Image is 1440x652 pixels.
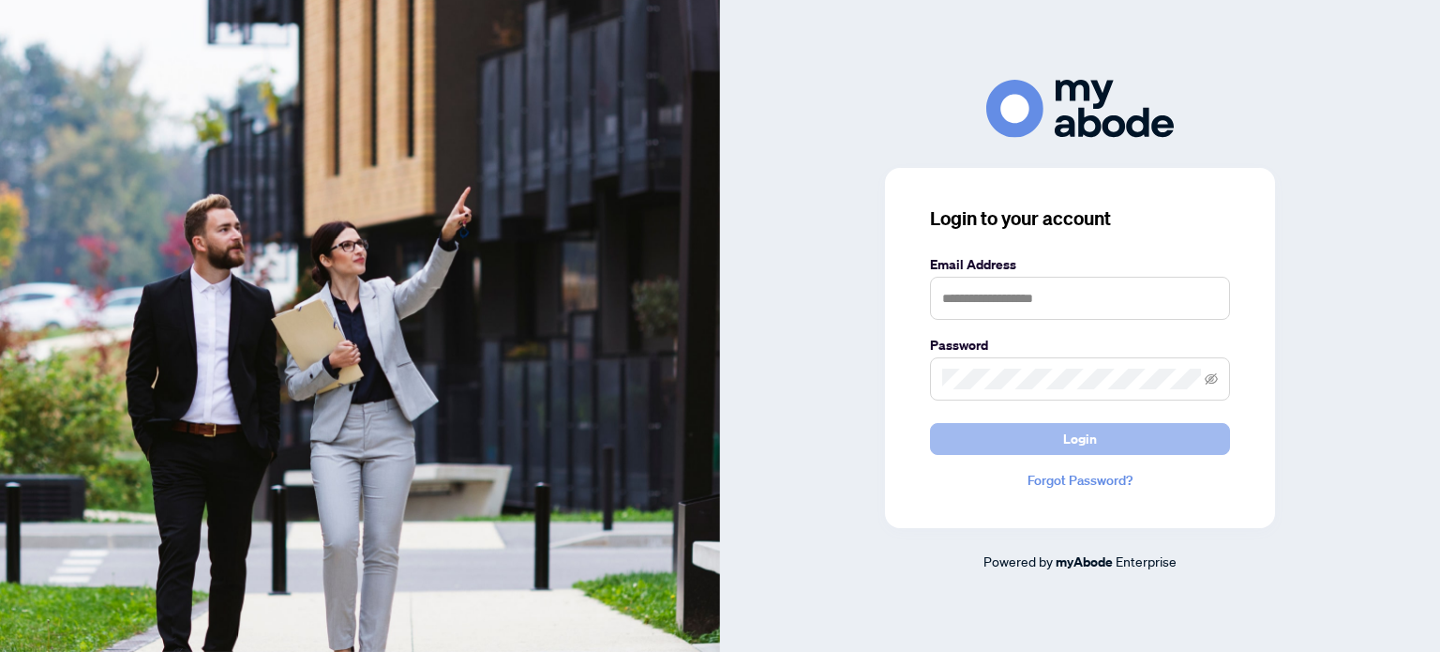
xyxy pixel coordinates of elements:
[1056,552,1113,572] a: myAbode
[983,553,1053,569] span: Powered by
[930,470,1230,491] a: Forgot Password?
[930,205,1230,232] h3: Login to your account
[930,254,1230,275] label: Email Address
[1116,553,1177,569] span: Enterprise
[930,335,1230,356] label: Password
[1205,372,1218,386] span: eye-invisible
[1063,424,1097,454] span: Login
[986,80,1174,137] img: ma-logo
[930,423,1230,455] button: Login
